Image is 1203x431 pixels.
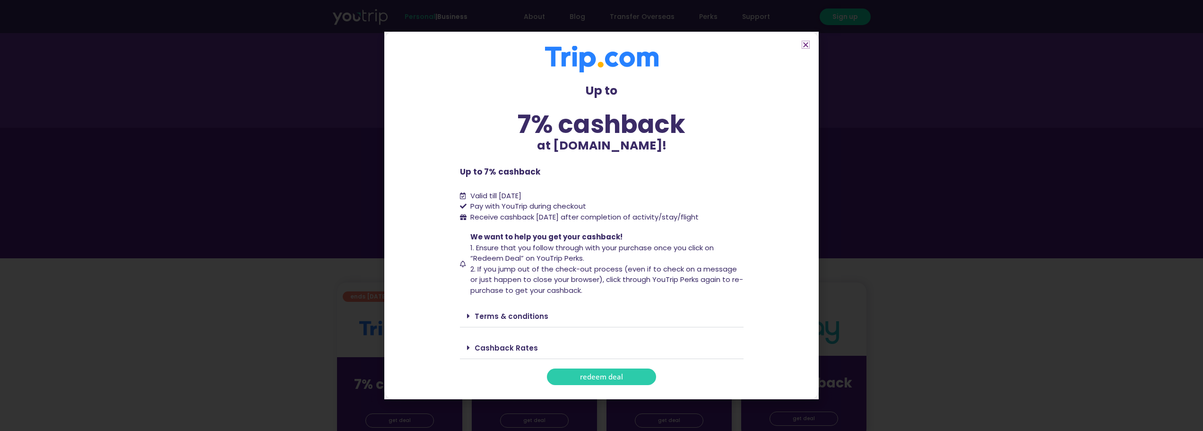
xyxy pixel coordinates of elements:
div: 7% cashback [460,112,744,137]
span: Valid till [DATE] [470,191,521,201]
div: Terms & conditions [460,305,744,327]
a: redeem deal [547,369,656,385]
a: Cashback Rates [475,343,538,353]
div: Cashback Rates [460,337,744,359]
p: Up to [460,82,744,100]
span: Receive cashback [DATE] after completion of activity/stay/flight [470,212,699,222]
span: 2. If you jump out of the check-out process (even if to check on a message or just happen to clos... [470,264,743,295]
p: at [DOMAIN_NAME]! [460,137,744,155]
span: We want to help you get your cashback! [470,232,623,242]
b: Up to 7% cashback [460,166,540,177]
span: 1. Ensure that you follow through with your purchase once you click on “Redeem Deal” on YouTrip P... [470,243,714,264]
span: Pay with YouTrip during checkout [468,201,586,212]
a: Close [802,41,809,48]
span: redeem deal [580,373,623,380]
a: Terms & conditions [475,311,548,321]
